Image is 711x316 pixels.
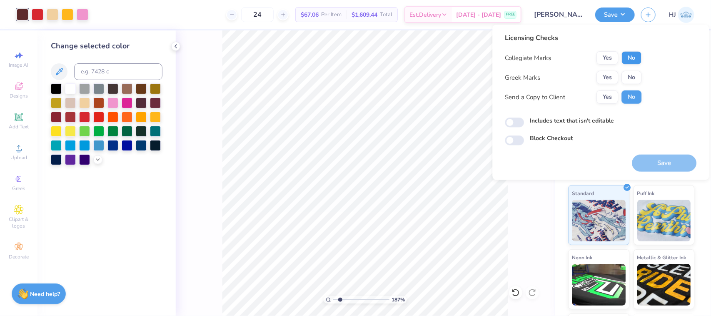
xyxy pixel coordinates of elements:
[456,10,501,19] span: [DATE] - [DATE]
[74,63,162,80] input: e.g. 7428 c
[10,93,28,99] span: Designs
[528,6,589,23] input: Untitled Design
[572,253,592,262] span: Neon Ink
[352,10,377,19] span: $1,609.44
[597,51,619,65] button: Yes
[9,62,29,68] span: Image AI
[622,71,642,84] button: No
[51,40,162,52] div: Change selected color
[572,200,626,241] img: Standard
[30,290,60,298] strong: Need help?
[10,154,27,161] span: Upload
[9,123,29,130] span: Add Text
[637,264,691,306] img: Metallic & Glitter Ink
[392,296,405,303] span: 187 %
[622,51,642,65] button: No
[12,185,25,192] span: Greek
[4,216,33,229] span: Clipart & logos
[678,7,694,23] img: Hughe Josh Cabanete
[505,53,551,63] div: Collegiate Marks
[669,7,694,23] a: HJ
[9,253,29,260] span: Decorate
[506,12,515,18] span: FREE
[595,8,635,22] button: Save
[380,10,392,19] span: Total
[597,71,619,84] button: Yes
[637,189,655,198] span: Puff Ink
[637,253,686,262] span: Metallic & Glitter Ink
[669,10,676,20] span: HJ
[530,134,573,143] label: Block Checkout
[530,116,614,125] label: Includes text that isn't editable
[409,10,441,19] span: Est. Delivery
[637,200,691,241] img: Puff Ink
[622,90,642,104] button: No
[505,93,566,102] div: Send a Copy to Client
[241,7,274,22] input: – –
[572,189,594,198] span: Standard
[505,73,541,83] div: Greek Marks
[301,10,319,19] span: $67.06
[572,264,626,306] img: Neon Ink
[597,90,619,104] button: Yes
[321,10,342,19] span: Per Item
[505,33,642,43] div: Licensing Checks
